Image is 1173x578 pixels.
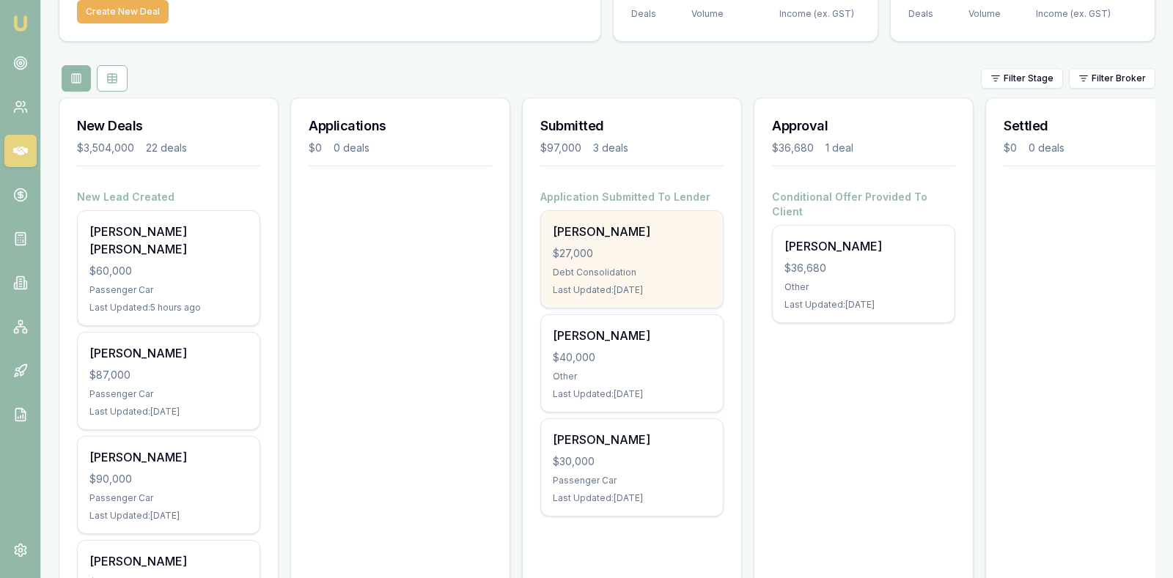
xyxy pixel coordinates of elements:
[89,406,248,418] div: Last Updated: [DATE]
[908,8,933,20] div: Deals
[772,116,955,136] h3: Approval
[784,281,943,293] div: Other
[553,454,711,469] div: $30,000
[1004,141,1017,155] div: $0
[89,223,248,258] div: [PERSON_NAME] [PERSON_NAME]
[309,116,492,136] h3: Applications
[89,552,248,570] div: [PERSON_NAME]
[968,8,1001,20] div: Volume
[553,223,711,240] div: [PERSON_NAME]
[553,371,711,382] div: Other
[981,68,1063,89] button: Filter Stage
[540,116,724,136] h3: Submitted
[89,492,248,504] div: Passenger Car
[77,141,134,155] div: $3,504,000
[540,141,581,155] div: $97,000
[553,284,711,296] div: Last Updated: [DATE]
[553,327,711,344] div: [PERSON_NAME]
[146,141,187,155] div: 22 deals
[89,264,248,278] div: $60,000
[89,388,248,400] div: Passenger Car
[334,141,369,155] div: 0 deals
[772,190,955,219] h4: Conditional Offer Provided To Client
[1069,68,1155,89] button: Filter Broker
[1036,8,1111,20] div: Income (ex. GST)
[779,8,854,20] div: Income (ex. GST)
[553,267,711,278] div: Debt Consolidation
[540,190,724,204] h4: Application Submitted To Lender
[553,388,711,400] div: Last Updated: [DATE]
[593,141,628,155] div: 3 deals
[553,475,711,486] div: Passenger Car
[1004,73,1054,84] span: Filter Stage
[553,492,711,504] div: Last Updated: [DATE]
[825,141,853,155] div: 1 deal
[89,448,248,466] div: [PERSON_NAME]
[1029,141,1064,155] div: 0 deals
[784,299,943,311] div: Last Updated: [DATE]
[784,237,943,255] div: [PERSON_NAME]
[553,350,711,365] div: $40,000
[77,116,260,136] h3: New Deals
[89,368,248,382] div: $87,000
[89,472,248,486] div: $90,000
[89,302,248,314] div: Last Updated: 5 hours ago
[89,344,248,362] div: [PERSON_NAME]
[784,261,943,275] div: $36,680
[553,431,711,448] div: [PERSON_NAME]
[772,141,814,155] div: $36,680
[691,8,744,20] div: Volume
[89,284,248,296] div: Passenger Car
[553,246,711,261] div: $27,000
[309,141,322,155] div: $0
[89,510,248,522] div: Last Updated: [DATE]
[1092,73,1146,84] span: Filter Broker
[12,15,29,32] img: emu-icon-u.png
[631,8,656,20] div: Deals
[77,190,260,204] h4: New Lead Created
